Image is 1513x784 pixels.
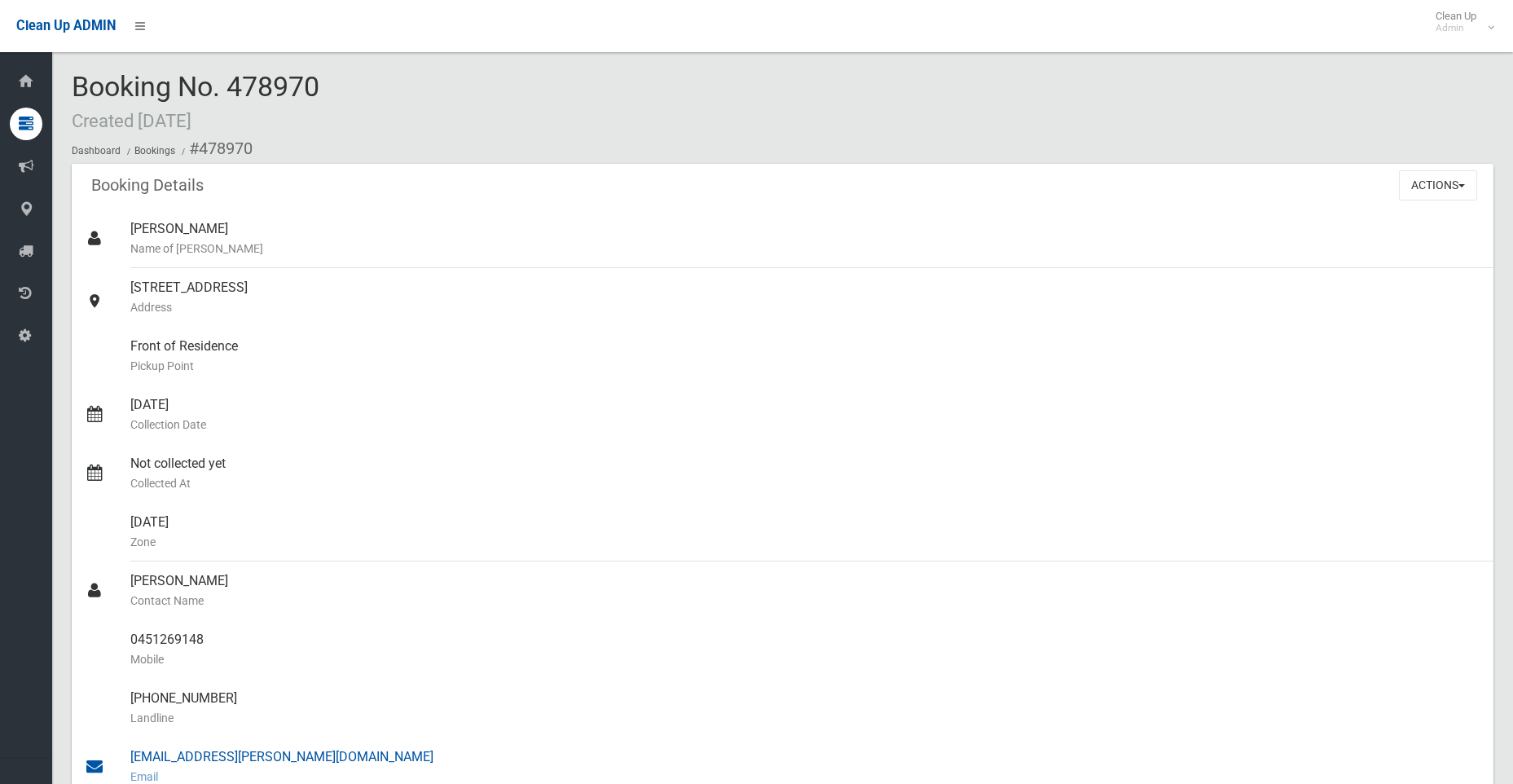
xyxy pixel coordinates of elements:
div: 0451269148 [130,620,1480,679]
li: #478970 [178,134,253,164]
small: Admin [1436,22,1476,34]
div: [PHONE_NUMBER] [130,679,1480,738]
a: Dashboard [72,145,121,156]
small: Contact Name [130,591,1480,610]
small: Landline [130,708,1480,728]
header: Booking Details [72,170,223,201]
span: Clean Up ADMIN [16,18,116,33]
small: Created [DATE] [72,110,191,131]
span: Clean Up [1427,10,1493,34]
div: Not collected yet [130,444,1480,503]
div: Front of Residence [130,327,1480,385]
small: Mobile [130,650,1480,669]
small: Zone [130,532,1480,552]
div: [DATE] [130,503,1480,562]
small: Collection Date [130,415,1480,434]
small: Name of [PERSON_NAME] [130,239,1480,258]
a: Bookings [134,145,175,156]
div: [PERSON_NAME] [130,209,1480,268]
small: Collected At [130,473,1480,493]
span: Booking No. 478970 [72,70,319,134]
small: Address [130,297,1480,317]
div: [PERSON_NAME] [130,562,1480,620]
button: Actions [1399,170,1477,200]
small: Pickup Point [130,356,1480,376]
div: [DATE] [130,385,1480,444]
div: [STREET_ADDRESS] [130,268,1480,327]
